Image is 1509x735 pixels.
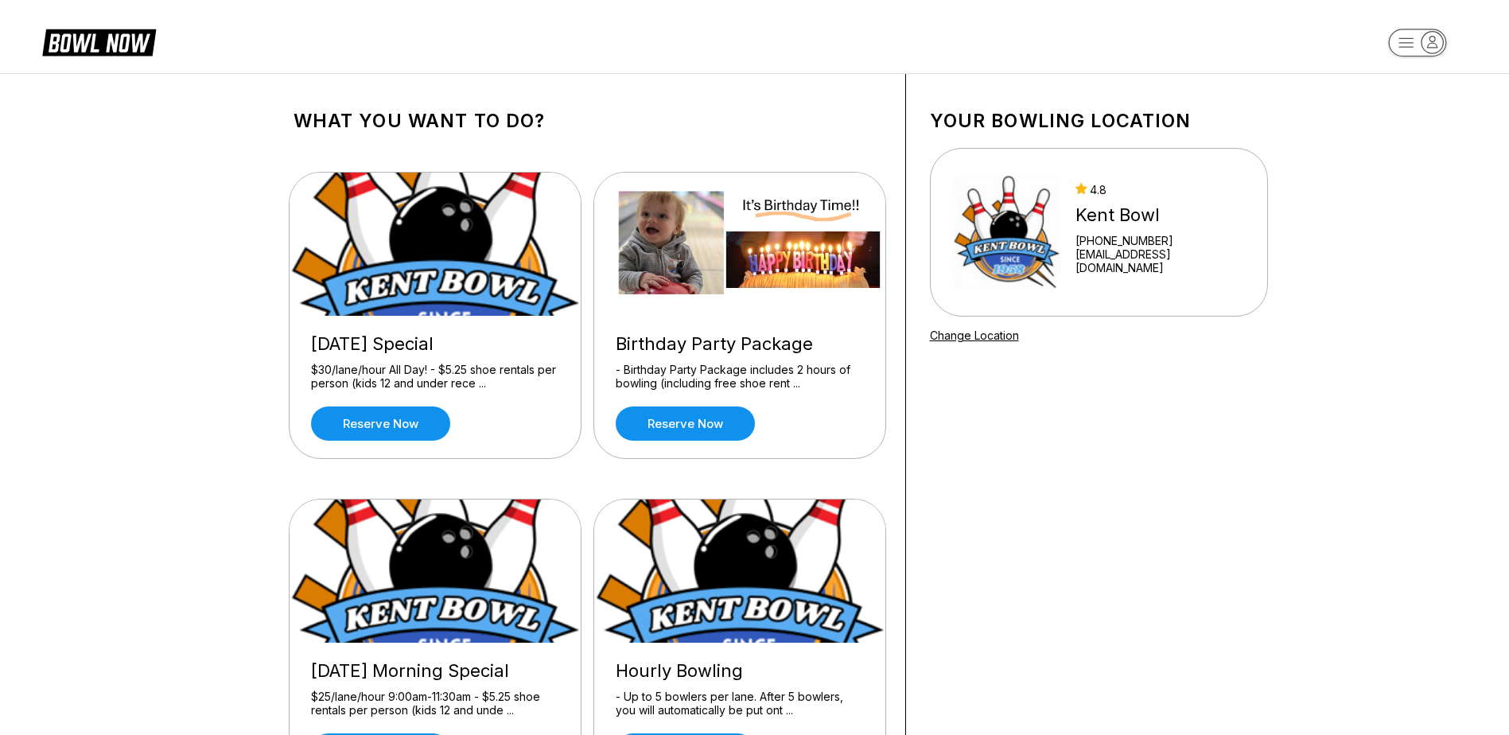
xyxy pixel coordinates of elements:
[951,173,1062,292] img: Kent Bowl
[311,406,450,441] a: Reserve now
[311,363,559,391] div: $30/lane/hour All Day! - $5.25 shoe rentals per person (kids 12 and under rece ...
[1075,204,1246,226] div: Kent Bowl
[311,333,559,355] div: [DATE] Special
[930,110,1268,132] h1: Your bowling location
[616,690,864,717] div: - Up to 5 bowlers per lane. After 5 bowlers, you will automatically be put ont ...
[594,500,887,643] img: Hourly Bowling
[311,690,559,717] div: $25/lane/hour 9:00am-11:30am - $5.25 shoe rentals per person (kids 12 and unde ...
[290,500,582,643] img: Sunday Morning Special
[616,363,864,391] div: - Birthday Party Package includes 2 hours of bowling (including free shoe rent ...
[290,173,582,316] img: Wednesday Special
[930,329,1019,342] a: Change Location
[311,660,559,682] div: [DATE] Morning Special
[616,333,864,355] div: Birthday Party Package
[294,110,881,132] h1: What you want to do?
[616,406,755,441] a: Reserve now
[594,173,887,316] img: Birthday Party Package
[616,660,864,682] div: Hourly Bowling
[1075,234,1246,247] div: [PHONE_NUMBER]
[1075,183,1246,196] div: 4.8
[1075,247,1246,274] a: [EMAIL_ADDRESS][DOMAIN_NAME]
